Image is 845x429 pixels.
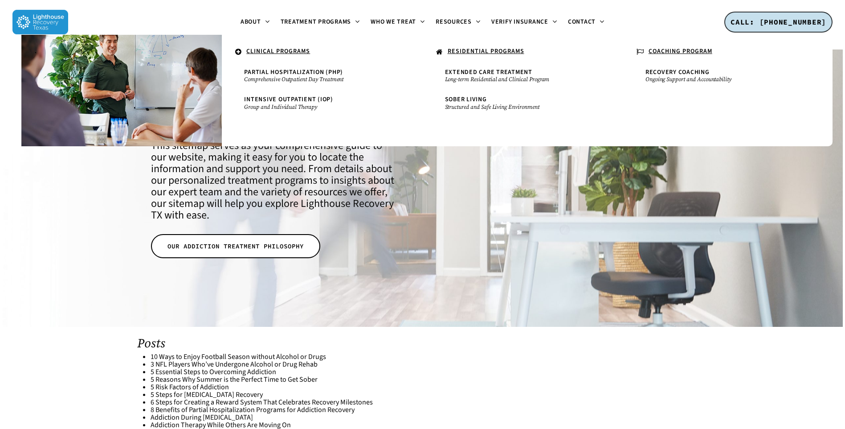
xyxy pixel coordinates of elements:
[151,352,326,362] a: 10 Ways to Enjoy Football Season without Alcohol or Drugs
[151,375,318,384] a: 5 Reasons Why Summer is the Perfect Time to Get Sober
[568,17,596,26] span: Contact
[12,10,68,34] img: Lighthouse Recovery Texas
[432,44,614,61] a: RESIDENTIAL PROGRAMS
[151,412,253,422] a: Addiction During [MEDICAL_DATA]
[151,390,263,400] a: 5 Steps for [MEDICAL_DATA] Recovery
[151,382,229,392] a: 5 Risk Factors of Addiction
[563,19,610,26] a: Contact
[137,336,707,350] h2: Posts
[486,19,563,26] a: Verify Insurance
[436,17,472,26] span: Resources
[235,19,275,26] a: About
[151,397,373,407] a: 6 Steps for Creating a Reward System That Celebrates Recovery Milestones
[151,359,318,369] a: 3 NFL Players Who’ve Undergone Alcohol or Drug Rehab
[167,242,304,251] span: OUR ADDICTION TREATMENT PHILOSOPHY
[30,44,213,59] a: .
[275,19,366,26] a: Treatment Programs
[430,19,486,26] a: Resources
[371,17,416,26] span: Who We Treat
[151,140,395,221] h4: This sitemap serves as your comprehensive guide to our website, making it easy for you to locate ...
[281,17,351,26] span: Treatment Programs
[365,19,430,26] a: Who We Treat
[151,367,276,377] a: 5 Essential Steps to Overcoming Addiction
[649,47,712,56] u: COACHING PROGRAM
[241,17,261,26] span: About
[448,47,524,56] u: RESIDENTIAL PROGRAMS
[35,47,37,56] span: .
[491,17,548,26] span: Verify Insurance
[632,44,815,61] a: COACHING PROGRAM
[151,234,320,258] a: OUR ADDICTION TREATMENT PHILOSOPHY
[246,47,310,56] u: CLINICAL PROGRAMS
[731,17,826,26] span: CALL: [PHONE_NUMBER]
[231,44,413,61] a: CLINICAL PROGRAMS
[724,12,833,33] a: CALL: [PHONE_NUMBER]
[151,405,355,415] a: 8 Benefits of Partial Hospitalization Programs for Addiction Recovery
